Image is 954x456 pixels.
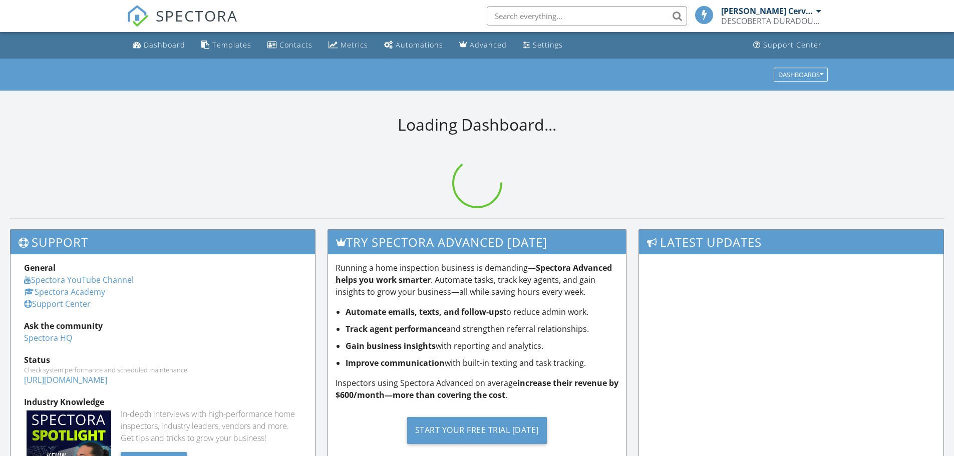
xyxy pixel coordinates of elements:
li: to reduce admin work. [346,306,619,318]
div: Dashboard [144,40,185,50]
strong: Spectora Advanced helps you work smarter [336,262,612,285]
a: Contacts [263,36,316,55]
div: Templates [212,40,251,50]
div: [PERSON_NAME] Cervantes [721,6,814,16]
div: Dashboards [778,71,823,78]
a: Advanced [455,36,511,55]
input: Search everything... [487,6,687,26]
a: [URL][DOMAIN_NAME] [24,374,107,385]
h3: Latest Updates [639,230,943,254]
div: Advanced [470,40,507,50]
strong: Gain business insights [346,340,436,351]
div: Automations [396,40,443,50]
a: Support Center [749,36,826,55]
h3: Try spectora advanced [DATE] [328,230,626,254]
div: Ask the community [24,320,301,332]
a: Spectora Academy [24,286,105,297]
p: Running a home inspection business is demanding— . Automate tasks, track key agents, and gain ins... [336,262,619,298]
a: Spectora HQ [24,332,72,343]
a: Spectora YouTube Channel [24,274,134,285]
div: Metrics [341,40,368,50]
p: Inspectors using Spectora Advanced on average . [336,377,619,401]
div: Support Center [763,40,822,50]
a: Automations (Basic) [380,36,447,55]
a: SPECTORA [127,14,238,35]
strong: Track agent performance [346,323,446,334]
a: Support Center [24,298,91,309]
img: The Best Home Inspection Software - Spectora [127,5,149,27]
a: Metrics [325,36,372,55]
div: Industry Knowledge [24,396,301,408]
div: DESCOBERTA DURADOURA-Unipessoal,LDA.NIF 516989570 ¨Home Inspections of Portugal¨ [721,16,821,26]
a: Templates [197,36,255,55]
span: SPECTORA [156,5,238,26]
div: Status [24,354,301,366]
strong: General [24,262,56,273]
strong: increase their revenue by $600/month—more than covering the cost [336,377,618,400]
div: Settings [533,40,563,50]
li: with built-in texting and task tracking. [346,357,619,369]
strong: Automate emails, texts, and follow-ups [346,306,503,317]
a: Start Your Free Trial [DATE] [336,409,619,451]
li: with reporting and analytics. [346,340,619,352]
li: and strengthen referral relationships. [346,323,619,335]
a: Settings [519,36,567,55]
div: Check system performance and scheduled maintenance. [24,366,301,374]
a: Dashboard [129,36,189,55]
div: Contacts [279,40,312,50]
strong: Improve communication [346,357,445,368]
div: In-depth interviews with high-performance home inspectors, industry leaders, vendors and more. Ge... [121,408,301,444]
h3: Support [11,230,315,254]
div: Start Your Free Trial [DATE] [407,417,547,444]
button: Dashboards [774,68,828,82]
